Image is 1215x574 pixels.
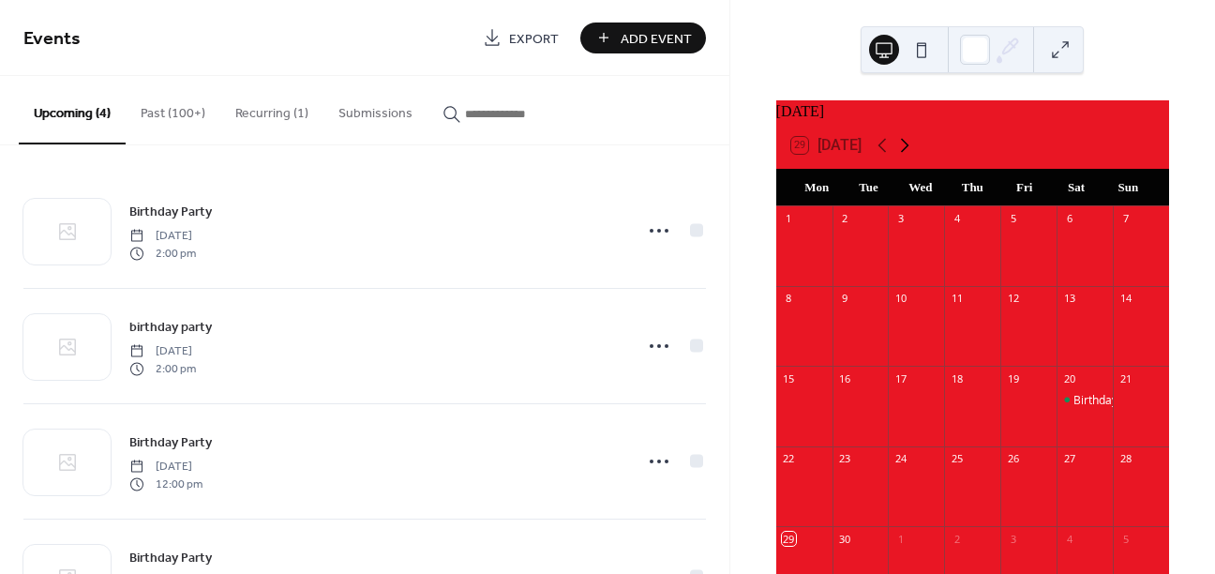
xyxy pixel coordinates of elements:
[1062,532,1076,546] div: 4
[776,100,1169,123] div: [DATE]
[894,169,946,206] div: Wed
[129,547,212,568] a: Birthday Party
[129,431,212,453] a: Birthday Party
[1118,292,1132,306] div: 14
[838,212,852,226] div: 2
[1073,392,1147,408] div: Birthday Party
[129,316,212,338] a: birthday party
[950,532,964,546] div: 2
[838,532,852,546] div: 30
[838,452,852,466] div: 23
[782,292,796,306] div: 8
[1006,292,1020,306] div: 12
[129,360,196,377] span: 2:00 pm
[220,76,323,143] button: Recurring (1)
[950,212,964,226] div: 4
[950,452,964,466] div: 25
[129,228,196,245] span: [DATE]
[129,318,212,338] span: birthday party
[1118,212,1132,226] div: 7
[791,169,843,206] div: Mon
[129,549,212,568] span: Birthday Party
[1006,371,1020,385] div: 19
[893,452,907,466] div: 24
[1057,392,1113,408] div: Birthday Party
[782,452,796,466] div: 22
[19,76,126,144] button: Upcoming (4)
[621,29,692,49] span: Add Event
[1118,532,1132,546] div: 5
[129,245,196,262] span: 2:00 pm
[950,292,964,306] div: 11
[782,532,796,546] div: 29
[1062,292,1076,306] div: 13
[1050,169,1102,206] div: Sat
[838,371,852,385] div: 16
[509,29,559,49] span: Export
[1006,452,1020,466] div: 26
[1006,212,1020,226] div: 5
[580,23,706,53] button: Add Event
[1118,452,1132,466] div: 28
[782,371,796,385] div: 15
[998,169,1050,206] div: Fri
[843,169,894,206] div: Tue
[1062,371,1076,385] div: 20
[838,292,852,306] div: 9
[126,76,220,143] button: Past (100+)
[23,21,81,57] span: Events
[129,201,212,222] a: Birthday Party
[893,371,907,385] div: 17
[1118,371,1132,385] div: 21
[129,343,196,360] span: [DATE]
[129,203,212,222] span: Birthday Party
[323,76,427,143] button: Submissions
[129,459,202,476] span: [DATE]
[469,23,573,53] a: Export
[1062,212,1076,226] div: 6
[782,212,796,226] div: 1
[947,169,998,206] div: Thu
[1062,452,1076,466] div: 27
[893,292,907,306] div: 10
[1102,169,1154,206] div: Sun
[129,476,202,492] span: 12:00 pm
[950,371,964,385] div: 18
[129,433,212,453] span: Birthday Party
[893,212,907,226] div: 3
[893,532,907,546] div: 1
[1006,532,1020,546] div: 3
